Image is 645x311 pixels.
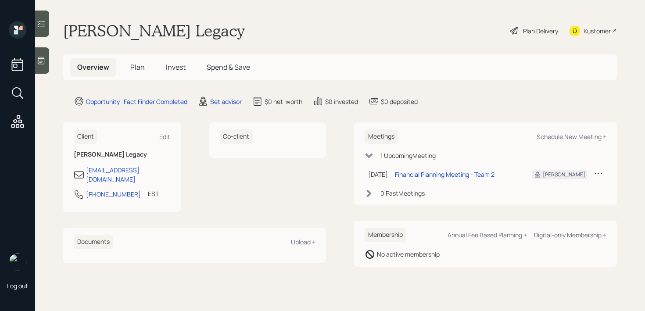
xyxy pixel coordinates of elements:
span: Spend & Save [207,62,250,72]
div: [PHONE_NUMBER] [86,189,141,199]
div: Log out [7,282,28,290]
div: Digital-only Membership + [534,231,606,239]
h6: Client [74,129,97,144]
div: EST [148,189,159,198]
div: Set advisor [210,97,242,106]
div: No active membership [377,250,440,259]
div: Financial Planning Meeting - Team 2 [395,170,494,179]
h6: Meetings [365,129,398,144]
div: $0 invested [325,97,358,106]
div: Schedule New Meeting + [537,132,606,141]
h6: Documents [74,235,113,249]
div: Annual Fee Based Planning + [448,231,527,239]
div: Opportunity · Fact Finder Completed [86,97,187,106]
div: [PERSON_NAME] [543,171,585,179]
div: [DATE] [368,170,388,179]
div: $0 deposited [381,97,418,106]
span: Overview [77,62,109,72]
div: 0 Past Meeting s [380,189,425,198]
h6: Membership [365,228,406,242]
div: Kustomer [584,26,611,36]
div: 1 Upcoming Meeting [380,151,436,160]
div: Upload + [291,238,315,246]
span: Invest [166,62,186,72]
div: $0 net-worth [265,97,302,106]
div: [EMAIL_ADDRESS][DOMAIN_NAME] [86,165,170,184]
div: Edit [159,132,170,141]
div: Plan Delivery [523,26,558,36]
h6: [PERSON_NAME] Legacy [74,151,170,158]
h1: [PERSON_NAME] Legacy [63,21,244,40]
span: Plan [130,62,145,72]
img: retirable_logo.png [9,254,26,271]
h6: Co-client [219,129,253,144]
